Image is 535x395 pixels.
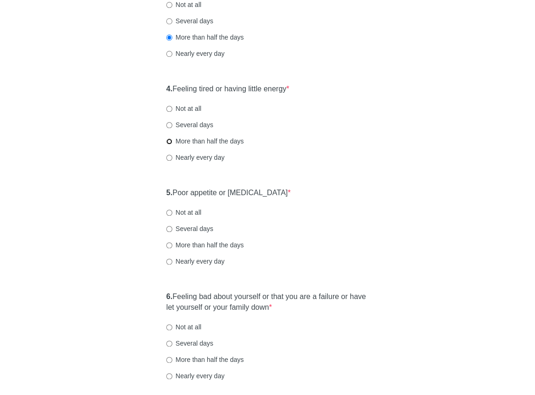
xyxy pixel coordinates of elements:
[166,138,172,144] input: More than half the days
[166,188,291,198] label: Poor appetite or [MEDICAL_DATA]
[166,357,172,363] input: More than half the days
[166,136,244,146] label: More than half the days
[166,224,213,233] label: Several days
[166,210,172,216] input: Not at all
[166,153,224,162] label: Nearly every day
[166,122,172,128] input: Several days
[166,371,224,381] label: Nearly every day
[166,324,172,330] input: Not at all
[166,242,172,248] input: More than half the days
[166,293,172,300] strong: 6.
[166,226,172,232] input: Several days
[166,341,172,347] input: Several days
[166,339,213,348] label: Several days
[166,259,172,265] input: Nearly every day
[166,355,244,364] label: More than half the days
[166,104,201,113] label: Not at all
[166,155,172,161] input: Nearly every day
[166,120,213,129] label: Several days
[166,373,172,379] input: Nearly every day
[166,49,224,58] label: Nearly every day
[166,2,172,8] input: Not at all
[166,33,244,42] label: More than half the days
[166,85,172,93] strong: 4.
[166,18,172,24] input: Several days
[166,34,172,41] input: More than half the days
[166,322,201,332] label: Not at all
[166,292,369,313] label: Feeling bad about yourself or that you are a failure or have let yourself or your family down
[166,240,244,250] label: More than half the days
[166,16,213,26] label: Several days
[166,189,172,197] strong: 5.
[166,106,172,112] input: Not at all
[166,51,172,57] input: Nearly every day
[166,84,289,95] label: Feeling tired or having little energy
[166,208,201,217] label: Not at all
[166,257,224,266] label: Nearly every day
